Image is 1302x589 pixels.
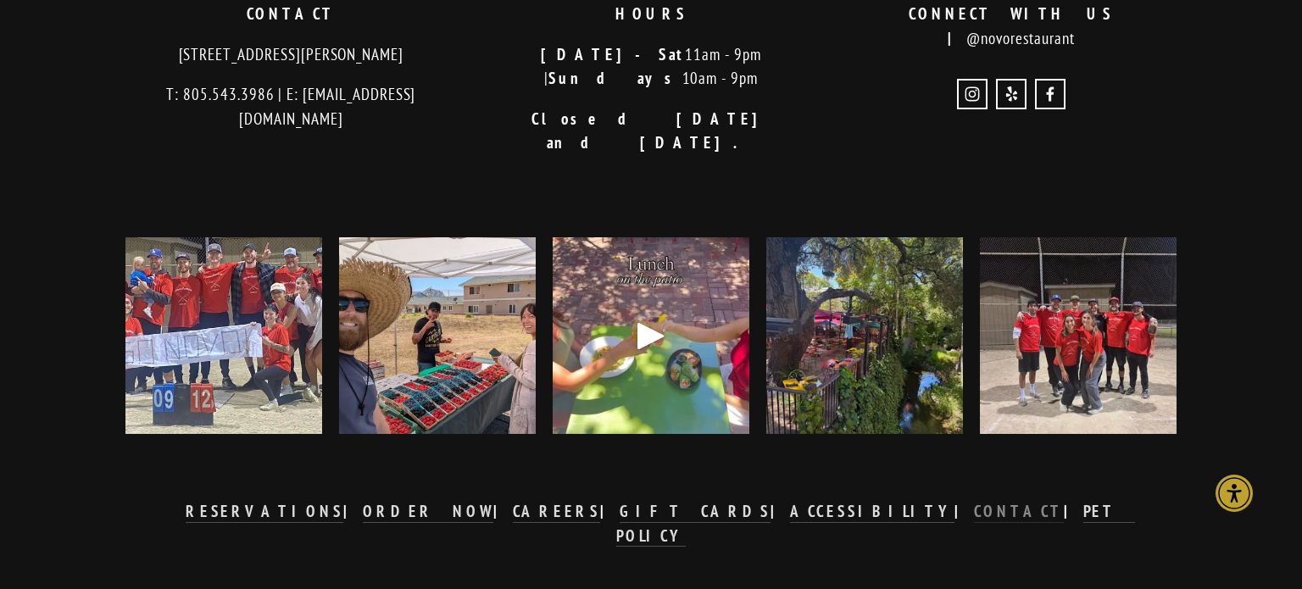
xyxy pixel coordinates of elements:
[766,204,963,466] img: The calm before the rush! Our patio is waiting for you!
[980,204,1177,466] img: Novo&rsquo;s softball team goes undefeated! We&rsquo;re on our way to playoffs!
[1216,475,1253,512] div: Accessibility Menu
[363,501,493,523] a: ORDER NOW
[541,44,686,64] strong: [DATE]-Sat
[616,501,1136,546] strong: PET POLICY
[1064,501,1083,521] strong: |
[790,501,954,521] strong: ACCESSIBILITY
[343,501,363,521] strong: |
[247,3,337,24] strong: CONTACT
[1035,79,1066,109] a: Novo Restaurant and Lounge
[101,237,347,434] img: CHAMPS! 🥇 Huge congrats to our incredible softball team for bringing home the league championship...
[125,82,457,131] p: T: 805.543.3986 | E: [EMAIL_ADDRESS][DOMAIN_NAME]
[186,501,343,521] strong: RESERVATIONS
[771,501,790,521] strong: |
[909,3,1132,48] strong: CONNECT WITH US |
[957,79,988,109] a: Instagram
[600,501,620,521] strong: |
[790,501,954,523] a: ACCESSIBILITY
[363,501,493,521] strong: ORDER NOW
[631,315,671,356] div: Play
[486,42,817,91] p: 11am - 9pm | 10am - 9pm
[314,237,560,434] img: Fresh from the farmers market: sweet berries, crunchy celery and crisp Brussels sprouts 🍓🌿
[845,2,1177,50] p: @novorestaurant
[513,501,601,523] a: CAREERS
[548,68,682,88] strong: Sundays
[615,3,687,24] strong: HOURS
[125,42,457,67] p: [STREET_ADDRESS][PERSON_NAME]
[974,501,1064,521] strong: CONTACT
[493,501,513,521] strong: |
[620,501,771,521] strong: GIFT CARDS
[974,501,1064,523] a: CONTACT
[531,108,789,153] strong: Closed [DATE] and [DATE].
[513,501,601,521] strong: CAREERS
[996,79,1027,109] a: Yelp
[620,501,771,523] a: GIFT CARDS
[186,501,343,523] a: RESERVATIONS
[954,501,974,521] strong: |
